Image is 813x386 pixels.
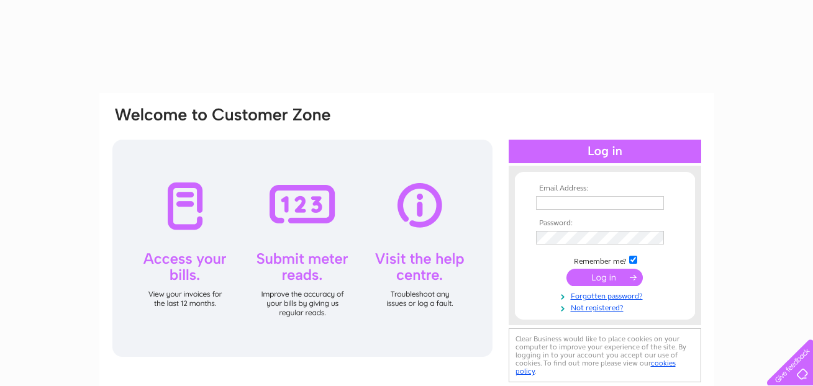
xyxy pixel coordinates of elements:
[536,289,677,301] a: Forgotten password?
[509,328,701,382] div: Clear Business would like to place cookies on your computer to improve your experience of the sit...
[566,269,643,286] input: Submit
[516,359,676,375] a: cookies policy
[533,184,677,193] th: Email Address:
[536,301,677,313] a: Not registered?
[533,254,677,266] td: Remember me?
[533,219,677,228] th: Password:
